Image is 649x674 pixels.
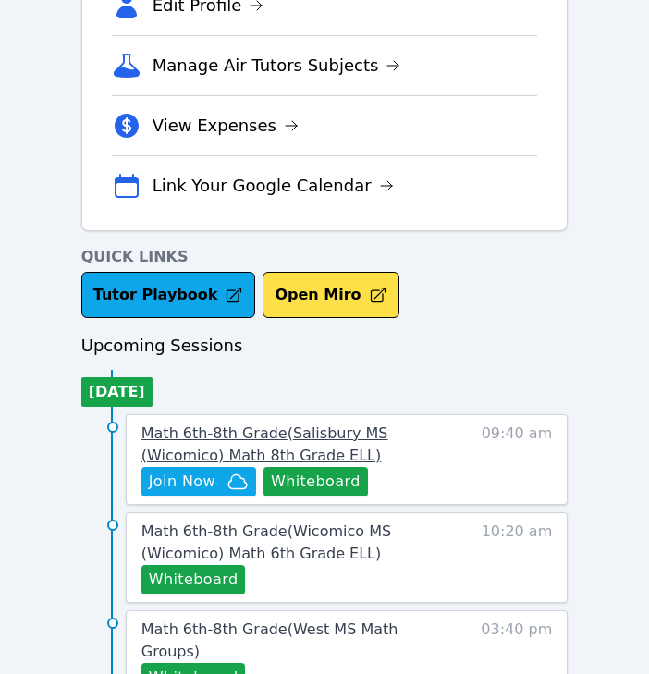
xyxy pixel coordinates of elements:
button: Join Now [141,467,256,496]
a: Math 6th-8th Grade(Salisbury MS (Wicomico) Math 8th Grade ELL) [141,423,449,467]
span: 10:20 am [482,521,553,594]
a: Math 6th-8th Grade(Wicomico MS (Wicomico) Math 6th Grade ELL) [141,521,449,565]
li: [DATE] [81,377,153,407]
h4: Quick Links [81,246,569,268]
span: Math 6th-8th Grade ( West MS Math Groups ) [141,620,398,660]
a: Math 6th-8th Grade(West MS Math Groups) [141,619,449,663]
span: Join Now [149,471,215,493]
span: 09:40 am [482,423,553,496]
button: Open Miro [263,272,398,318]
button: Whiteboard [141,565,246,594]
button: Whiteboard [263,467,368,496]
a: View Expenses [153,113,299,139]
a: Tutor Playbook [81,272,256,318]
a: Manage Air Tutors Subjects [153,53,401,79]
span: Math 6th-8th Grade ( Salisbury MS (Wicomico) Math 8th Grade ELL ) [141,424,388,464]
a: Link Your Google Calendar [153,173,394,199]
span: Math 6th-8th Grade ( Wicomico MS (Wicomico) Math 6th Grade ELL ) [141,522,391,562]
h3: Upcoming Sessions [81,333,569,359]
